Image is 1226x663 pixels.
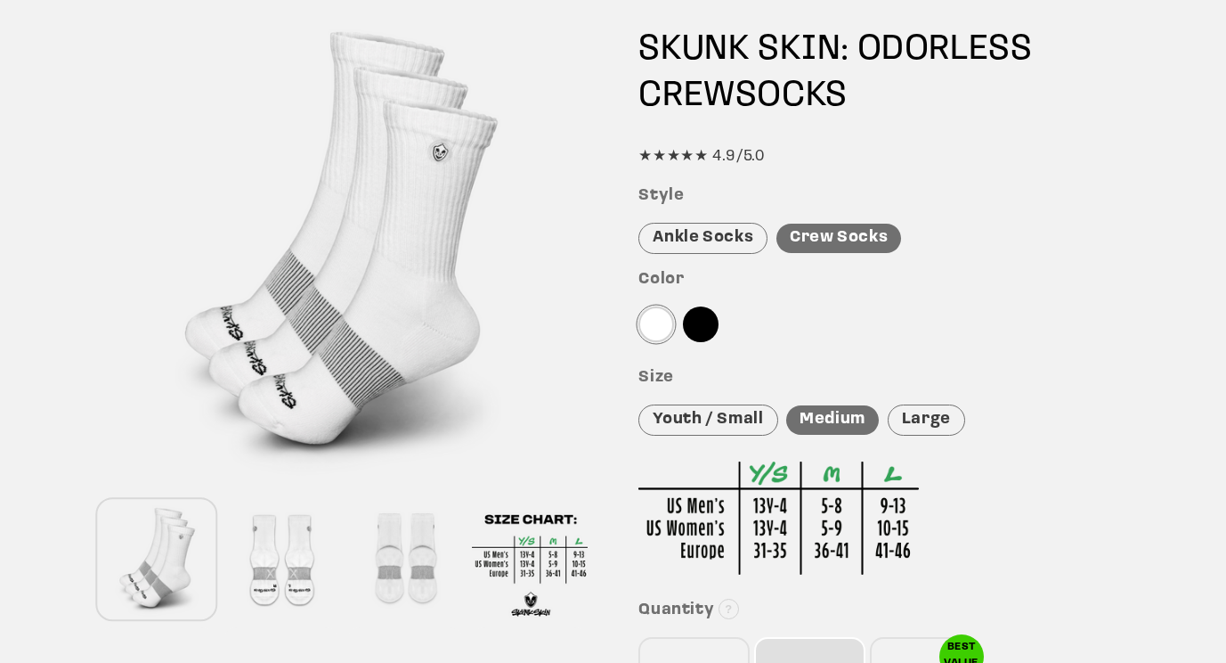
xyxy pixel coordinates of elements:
div: Medium [786,405,879,435]
h3: Quantity [638,601,1127,621]
img: Sizing Chart [638,462,919,575]
div: Youth / Small [638,405,777,436]
div: ★★★★★ 4.9/5.0 [638,143,1127,170]
h3: Size [638,368,1127,389]
h3: Style [638,186,1127,207]
span: CREW [638,78,735,114]
h3: Color [638,270,1127,291]
div: Large [888,405,965,436]
div: Ankle Socks [638,223,767,254]
h1: SKUNK SKIN: ODORLESS SOCKS [638,27,1127,119]
div: Crew Socks [776,224,901,253]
